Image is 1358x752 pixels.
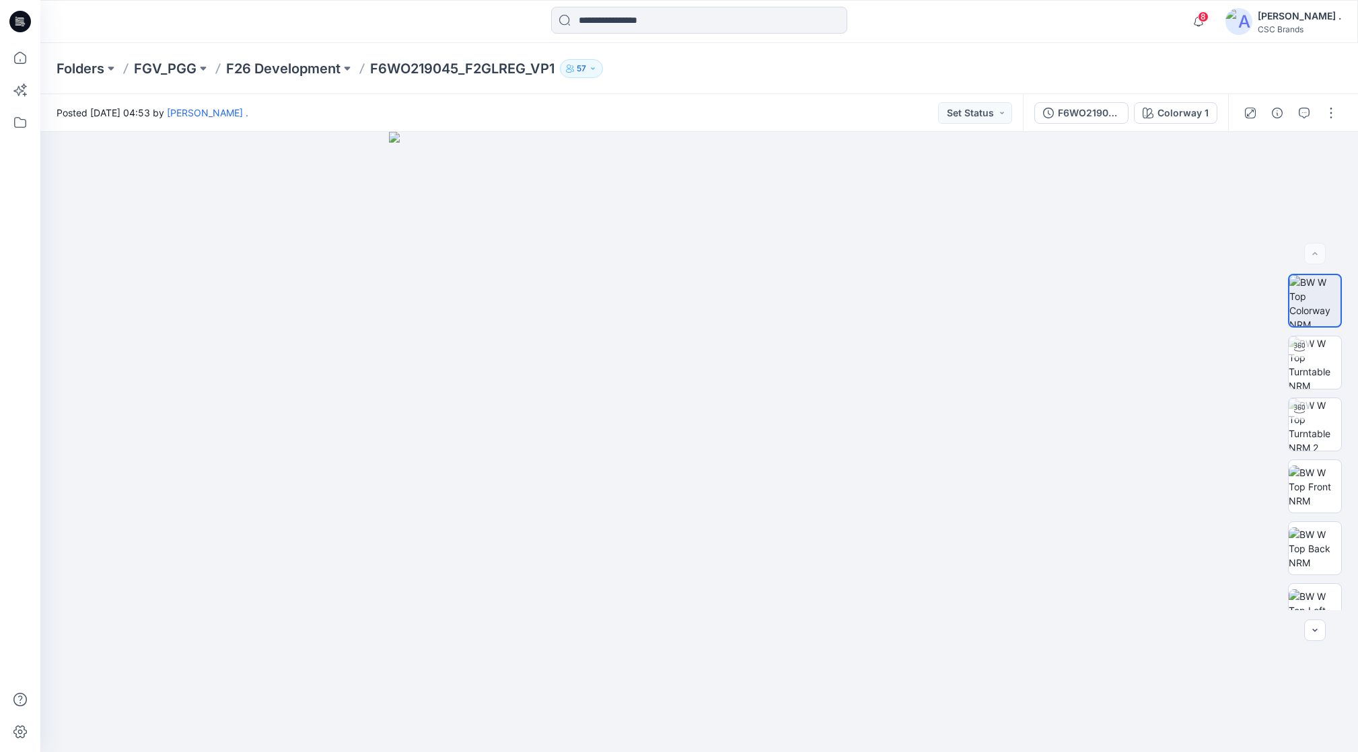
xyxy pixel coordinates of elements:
button: Details [1266,102,1288,124]
div: Colorway 1 [1157,106,1209,120]
img: BW W Top Colorway NRM [1289,275,1341,326]
img: BW W Top Front NRM [1289,465,1341,508]
div: [PERSON_NAME] . [1258,8,1341,24]
button: F6WO219045_F2GLREG_VP1 [1034,102,1129,124]
div: CSC Brands [1258,24,1341,34]
a: [PERSON_NAME] . [167,107,248,118]
div: F6WO219045_F2GLREG_VP1 [1058,106,1120,120]
a: Folders [57,59,104,78]
img: BW W Top Left NRM [1289,589,1341,632]
a: F26 Development [226,59,341,78]
button: Colorway 1 [1134,102,1217,124]
img: BW W Top Back NRM [1289,527,1341,570]
img: avatar [1225,8,1252,35]
button: 57 [560,59,603,78]
p: F6WO219045_F2GLREG_VP1 [370,59,555,78]
img: BW W Top Turntable NRM [1289,336,1341,389]
p: 57 [577,61,586,76]
span: Posted [DATE] 04:53 by [57,106,248,120]
span: 8 [1198,11,1209,22]
img: BW W Top Turntable NRM 2 [1289,398,1341,451]
a: FGV_PGG [134,59,196,78]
